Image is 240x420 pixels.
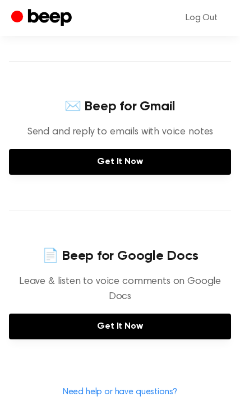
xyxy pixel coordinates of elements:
[9,314,231,339] a: Get It Now
[9,274,231,305] p: Leave & listen to voice comments on Google Docs
[9,247,231,265] h4: 📄 Beep for Google Docs
[9,149,231,175] a: Get It Now
[27,97,213,116] h4: ✉️ Beep for Gmail
[174,4,229,31] a: Log Out
[11,7,75,29] a: Beep
[27,125,213,140] p: Send and reply to emails with voice notes
[63,388,178,396] a: Need help or have questions?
